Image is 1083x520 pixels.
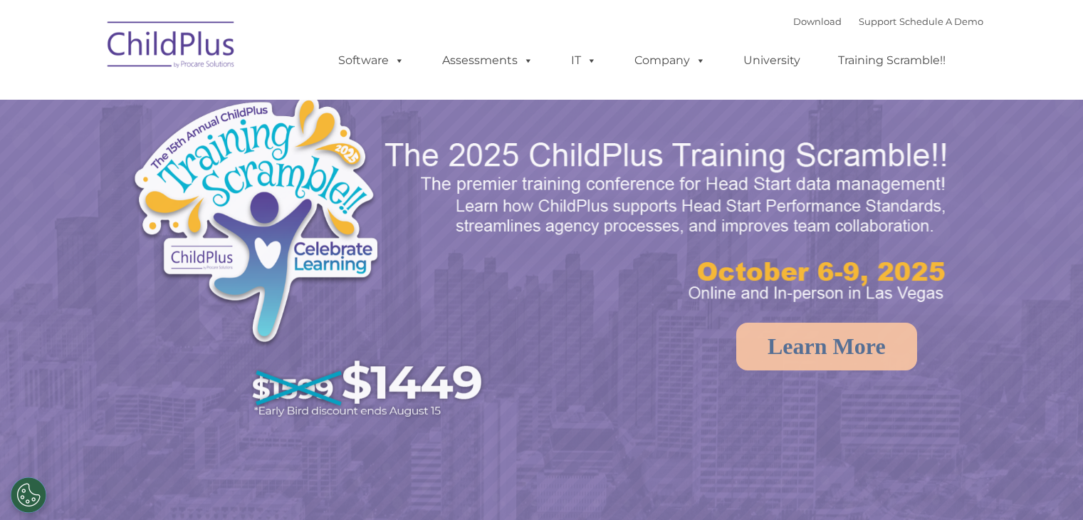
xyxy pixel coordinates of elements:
button: Cookies Settings [11,477,46,513]
a: University [729,46,815,75]
a: Training Scramble!! [824,46,960,75]
a: Download [793,16,842,27]
a: Learn More [736,323,917,370]
font: | [793,16,983,27]
a: Schedule A Demo [899,16,983,27]
a: Assessments [428,46,548,75]
img: ChildPlus by Procare Solutions [100,11,243,83]
a: Support [859,16,896,27]
a: Company [620,46,720,75]
a: IT [557,46,611,75]
a: Software [324,46,419,75]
